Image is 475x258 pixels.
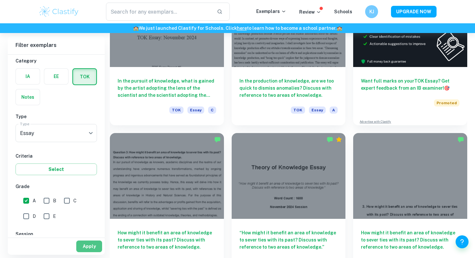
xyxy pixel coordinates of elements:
h6: Category [16,57,97,64]
span: C [208,107,216,114]
h6: Type [16,113,97,120]
span: Promoted [434,99,459,107]
span: TOK [169,107,184,114]
p: Review [299,8,321,16]
span: B [53,197,56,204]
button: IA [16,69,40,84]
img: Marked [327,136,333,143]
h6: “How might it benefit an area of knowledge to sever ties with its past? Discuss with reference to... [239,229,338,251]
h6: Filter exemplars [8,36,105,54]
h6: In the pursuit of knowledge, what is gained by the artist adopting the lens of the scientist and ... [118,77,216,99]
h6: How might it benefit an area of knowledge to sever ties with its past? Discuss with reference to ... [118,229,216,251]
span: D [33,213,36,220]
h6: Want full marks on your TOK Essay ? Get expert feedback from an IB examiner! [361,77,459,92]
a: Schools [334,9,352,14]
h6: Grade [16,183,97,190]
h6: KJ [368,8,375,15]
span: 🏫 [133,26,139,31]
h6: Session [16,230,97,238]
span: E [53,213,56,220]
img: Clastify logo [38,5,79,18]
button: TOK [73,69,96,84]
div: Essay [16,124,97,142]
div: Premium [336,136,342,143]
button: KJ [365,5,378,18]
button: Apply [76,241,102,252]
p: Exemplars [256,8,286,15]
label: Type [20,121,29,127]
span: C [73,197,77,204]
input: Search for any exemplars... [106,3,212,21]
h6: Criteria [16,152,97,160]
h6: How might it benefit an area of knowledge to sever ties with its past? Discuss with reference to ... [361,229,459,251]
button: UPGRADE NOW [391,6,437,17]
a: here [237,26,247,31]
img: Marked [458,136,464,143]
span: 🎯 [444,85,449,91]
button: EE [44,69,68,84]
span: TOK [291,107,305,114]
h6: In the production of knowledge, are we too quick to dismiss anomalies? Discuss with reference to ... [239,77,338,99]
img: Marked [214,136,221,143]
span: Essay [309,107,326,114]
h6: We just launched Clastify for Schools. Click to learn how to become a school partner. [1,25,474,32]
span: 🏫 [337,26,342,31]
span: A [33,197,36,204]
button: Help and Feedback [456,235,469,248]
button: Select [16,163,97,175]
a: Advertise with Clastify [360,119,391,124]
span: A [330,107,338,114]
span: Essay [187,107,204,114]
button: Notes [16,89,40,105]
